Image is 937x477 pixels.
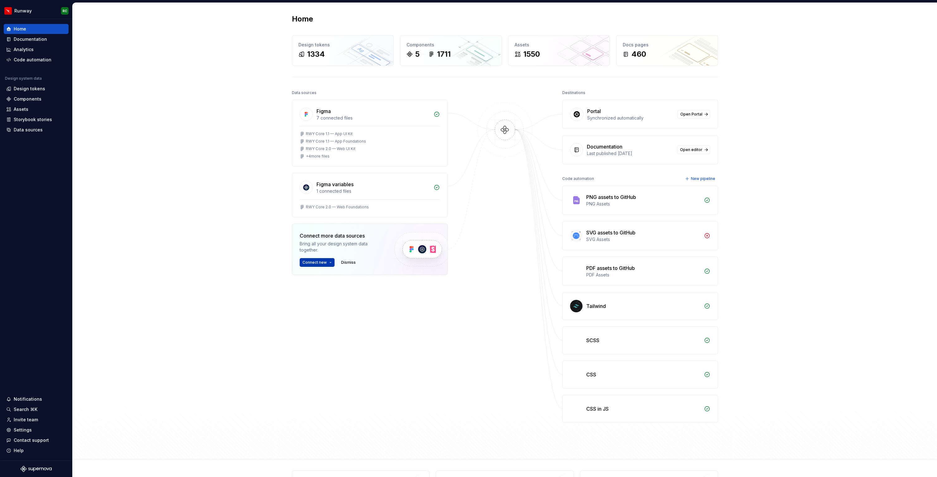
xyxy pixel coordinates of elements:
[691,176,715,181] span: New pipeline
[300,232,384,239] div: Connect more data sources
[586,272,700,278] div: PDF Assets
[300,258,335,267] button: Connect new
[400,35,502,66] a: Components51711
[683,174,718,183] button: New pipeline
[4,415,69,425] a: Invite team
[292,173,448,217] a: Figma variables1 connected filesRWY Core 2.0 — Web Foundations
[14,86,45,92] div: Design tokens
[307,49,325,59] div: 1334
[300,241,384,253] div: Bring all your design system data together.
[586,229,635,236] div: SVG assets to GitHub
[586,302,606,310] div: Tailwind
[4,24,69,34] a: Home
[14,96,41,102] div: Components
[437,49,451,59] div: 1711
[587,150,673,157] div: Last published [DATE]
[4,394,69,404] button: Notifications
[306,146,355,151] div: RWY Core 2.0 — Web UI Kit
[562,88,585,97] div: Destinations
[677,145,710,154] a: Open editor
[4,34,69,44] a: Documentation
[680,147,702,152] span: Open editor
[562,174,594,183] div: Code automation
[14,447,24,454] div: Help
[586,264,635,272] div: PDF assets to GitHub
[623,42,711,48] div: Docs pages
[14,406,37,413] div: Search ⌘K
[586,193,636,201] div: PNG assets to GitHub
[306,131,353,136] div: RWY Core 1.1 — App UI Kit
[5,76,42,81] div: Design system data
[4,84,69,94] a: Design tokens
[316,181,354,188] div: Figma variables
[292,35,394,66] a: Design tokens1334
[63,8,67,13] div: RC
[292,14,313,24] h2: Home
[292,100,448,167] a: Figma7 connected filesRWY Core 1.1 — App UI KitRWY Core 1.1 — App FoundationsRWY Core 2.0 — Web U...
[316,115,430,121] div: 7 connected files
[21,466,52,472] svg: Supernova Logo
[4,55,69,65] a: Code automation
[4,404,69,414] button: Search ⌘K
[4,115,69,125] a: Storybook stories
[316,107,331,115] div: Figma
[508,35,610,66] a: Assets1550
[4,7,12,15] img: 6b187050-a3ed-48aa-8485-808e17fcee26.png
[14,36,47,42] div: Documentation
[523,49,540,59] div: 1550
[4,435,69,445] button: Contact support
[341,260,356,265] span: Dismiss
[14,127,43,133] div: Data sources
[14,46,34,53] div: Analytics
[4,125,69,135] a: Data sources
[302,260,327,265] span: Connect new
[586,201,700,207] div: PNG Assets
[4,45,69,54] a: Analytics
[14,427,32,433] div: Settings
[4,425,69,435] a: Settings
[586,405,609,413] div: CSS in JS
[14,437,49,443] div: Contact support
[587,115,674,121] div: Synchronized automatically
[4,104,69,114] a: Assets
[14,417,38,423] div: Invite team
[515,42,603,48] div: Assets
[14,57,51,63] div: Code automation
[306,154,330,159] div: + 4 more files
[587,107,601,115] div: Portal
[14,106,28,112] div: Assets
[316,188,430,194] div: 1 connected files
[586,236,700,243] div: SVG Assets
[14,396,42,402] div: Notifications
[631,49,646,59] div: 460
[4,446,69,456] button: Help
[338,258,359,267] button: Dismiss
[298,42,387,48] div: Design tokens
[407,42,495,48] div: Components
[678,110,710,119] a: Open Portal
[292,88,316,97] div: Data sources
[415,49,420,59] div: 5
[14,26,26,32] div: Home
[14,116,52,123] div: Storybook stories
[14,8,32,14] div: Runway
[586,371,596,378] div: CSS
[616,35,718,66] a: Docs pages460
[1,4,71,17] button: RunwayRC
[4,94,69,104] a: Components
[680,112,702,117] span: Open Portal
[306,205,369,210] div: RWY Core 2.0 — Web Foundations
[587,143,622,150] div: Documentation
[306,139,366,144] div: RWY Core 1.1 — App Foundations
[586,337,599,344] div: SCSS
